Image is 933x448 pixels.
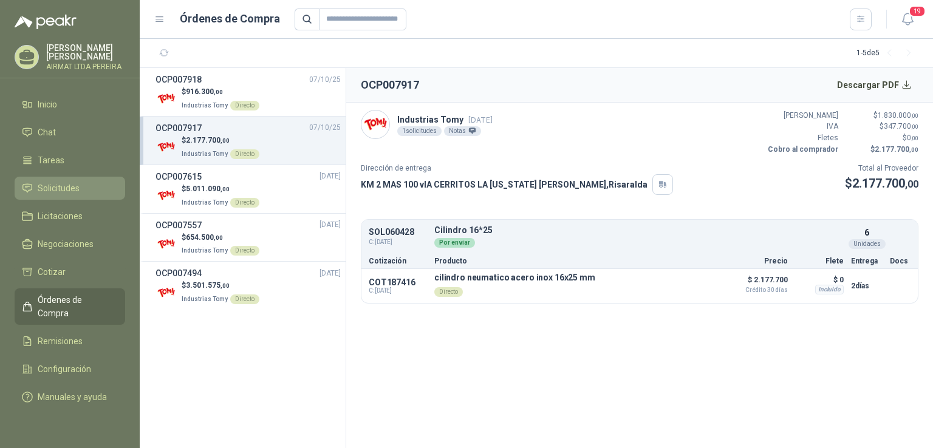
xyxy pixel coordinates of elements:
[890,257,911,265] p: Docs
[846,110,918,121] p: $
[155,185,177,206] img: Company Logo
[230,101,259,110] div: Directo
[444,126,481,136] div: Notas
[795,273,844,287] p: $ 0
[230,294,259,304] div: Directo
[15,149,125,172] a: Tareas
[182,151,228,157] span: Industrias Tomy
[397,113,493,126] p: Industrias Tomy
[911,135,918,141] span: ,00
[369,277,427,287] p: COT187416
[795,257,844,265] p: Flete
[220,282,230,289] span: ,00
[434,257,720,265] p: Producto
[845,163,918,174] p: Total al Proveedor
[434,273,595,282] p: cilindro neumatico acero inox 16x25 mm
[15,93,125,116] a: Inicio
[361,76,419,93] h2: OCP007917
[155,170,341,208] a: OCP007615[DATE] Company Logo$5.011.090,00Industrias TomyDirecto
[38,126,56,139] span: Chat
[46,44,125,61] p: [PERSON_NAME] [PERSON_NAME]
[38,390,107,404] span: Manuales y ayuda
[155,170,202,183] h3: OCP007615
[230,149,259,159] div: Directo
[220,137,230,144] span: ,00
[846,144,918,155] p: $
[155,73,202,86] h3: OCP007918
[38,154,64,167] span: Tareas
[186,233,223,242] span: 654.500
[852,176,918,191] span: 2.177.700
[369,228,427,237] p: SOL060428
[182,102,228,109] span: Industrias Tomy
[186,185,230,193] span: 5.011.090
[38,237,94,251] span: Negociaciones
[468,115,493,124] span: [DATE]
[155,137,177,158] img: Company Logo
[180,10,280,27] h1: Órdenes de Compra
[38,334,83,348] span: Remisiones
[907,134,918,142] span: 0
[38,182,80,195] span: Solicitudes
[765,121,838,132] p: IVA
[856,44,918,63] div: 1 - 5 de 5
[851,257,883,265] p: Entrega
[15,385,125,409] a: Manuales y ayuda
[815,285,844,294] div: Incluido
[369,237,427,247] span: C: [DATE]
[38,362,91,376] span: Configuración
[182,135,259,146] p: $
[845,174,918,193] p: $
[846,132,918,144] p: $
[155,266,341,305] a: OCP007494[DATE] Company Logo$3.501.575,00Industrias TomyDirecto
[46,63,125,70] p: AIRMAT LTDA PEREIRA
[155,219,202,232] h3: OCP007557
[182,280,259,291] p: $
[214,234,223,241] span: ,00
[911,112,918,119] span: ,00
[864,226,869,239] p: 6
[15,121,125,144] a: Chat
[155,219,341,257] a: OCP007557[DATE] Company Logo$654.500,00Industrias TomyDirecto
[846,121,918,132] p: $
[434,226,844,235] p: Cilindro 16*25
[15,260,125,283] a: Cotizar
[309,122,341,134] span: 07/10/25
[361,110,389,138] img: Company Logo
[765,132,838,144] p: Fletes
[434,238,475,248] div: Por enviar
[155,121,341,160] a: OCP00791707/10/25 Company Logo$2.177.700,00Industrias TomyDirecto
[15,232,125,256] a: Negociaciones
[38,293,114,320] span: Órdenes de Compra
[15,358,125,381] a: Configuración
[230,198,259,208] div: Directo
[851,279,883,293] p: 2 días
[765,110,838,121] p: [PERSON_NAME]
[186,87,223,96] span: 916.300
[849,239,886,249] div: Unidades
[878,111,918,120] span: 1.830.000
[727,273,788,293] p: $ 2.177.700
[230,246,259,256] div: Directo
[155,88,177,109] img: Company Logo
[361,163,673,174] p: Dirección de entrega
[182,183,259,195] p: $
[186,136,230,144] span: 2.177.700
[909,146,918,153] span: ,00
[186,281,230,290] span: 3.501.575
[320,171,341,182] span: [DATE]
[182,296,228,302] span: Industrias Tomy
[909,5,926,17] span: 19
[727,257,788,265] p: Precio
[875,145,918,154] span: 2.177.700
[155,282,177,303] img: Company Logo
[182,232,259,243] p: $
[765,144,838,155] p: Cobro al comprador
[397,126,442,136] div: 1 solicitudes
[897,8,918,30] button: 19
[155,266,202,280] h3: OCP007494
[361,178,648,191] p: KM 2 MAS 100 vIA CERRITOS LA [US_STATE] [PERSON_NAME] , Risaralda
[182,199,228,206] span: Industrias Tomy
[15,177,125,200] a: Solicitudes
[155,121,202,135] h3: OCP007917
